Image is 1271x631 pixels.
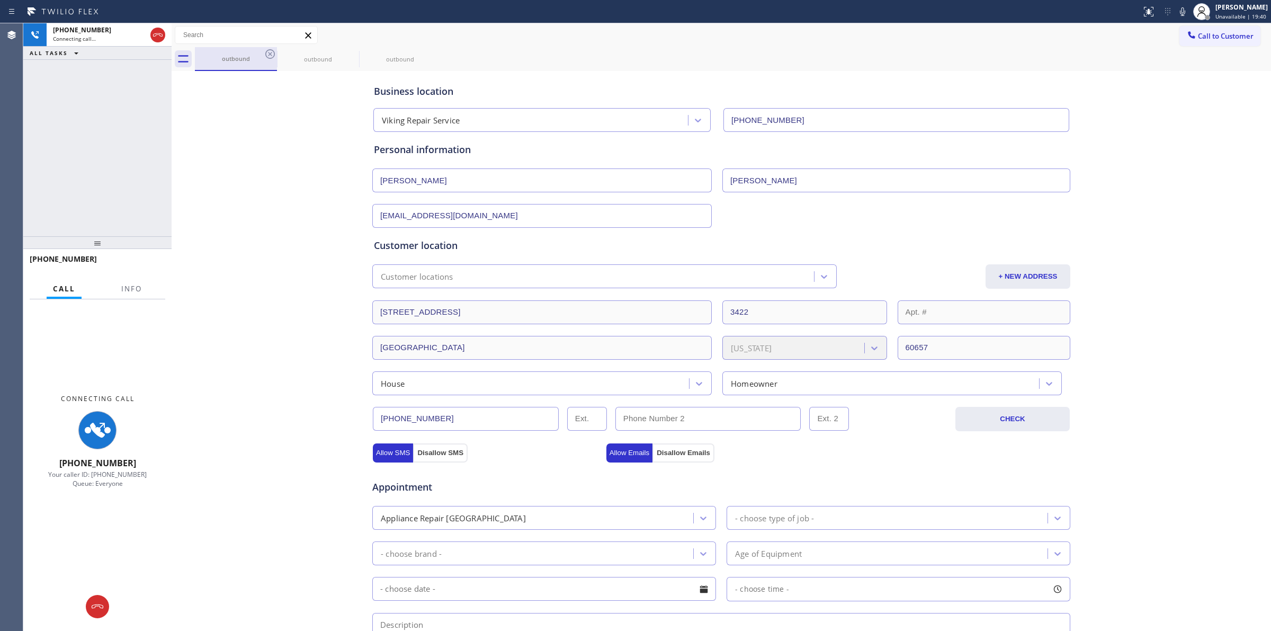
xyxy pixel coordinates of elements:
[1215,3,1268,12] div: [PERSON_NAME]
[374,84,1069,99] div: Business location
[373,407,559,431] input: Phone Number
[652,443,714,463] button: Disallow Emails
[30,49,68,57] span: ALL TASKS
[59,457,136,469] span: [PHONE_NUMBER]
[986,264,1070,289] button: + NEW ADDRESS
[372,168,712,192] input: First Name
[374,238,1069,253] div: Customer location
[382,114,460,127] div: Viking Repair Service
[381,377,405,389] div: House
[278,55,358,63] div: outbound
[722,300,887,324] input: Street #
[150,28,165,42] button: Hang up
[567,407,607,431] input: Ext.
[1175,4,1190,19] button: Mute
[175,26,317,43] input: Search
[722,168,1070,192] input: Last Name
[61,394,135,403] span: Connecting Call
[898,300,1071,324] input: Apt. #
[1179,26,1260,46] button: Call to Customer
[196,55,276,63] div: outbound
[372,300,712,324] input: Address
[723,108,1069,132] input: Phone Number
[735,547,802,559] div: Age of Equipment
[615,407,801,431] input: Phone Number 2
[809,407,849,431] input: Ext. 2
[1198,31,1254,41] span: Call to Customer
[115,279,148,299] button: Info
[53,284,75,294] span: Call
[731,377,777,389] div: Homeowner
[53,25,111,34] span: [PHONE_NUMBER]
[413,443,468,463] button: Disallow SMS
[53,35,96,42] span: Connecting call…
[381,547,442,559] div: - choose brand -
[372,480,604,494] span: Appointment
[47,279,82,299] button: Call
[360,55,440,63] div: outbound
[121,284,142,294] span: Info
[381,512,526,524] div: Appliance Repair [GEOGRAPHIC_DATA]
[1215,13,1266,20] span: Unavailable | 19:40
[48,470,147,488] span: Your caller ID: [PHONE_NUMBER] Queue: Everyone
[374,143,1069,157] div: Personal information
[23,47,89,59] button: ALL TASKS
[372,577,716,601] input: - choose date -
[955,407,1070,431] button: CHECK
[381,270,453,282] div: Customer locations
[372,204,712,228] input: Email
[30,254,97,264] span: [PHONE_NUMBER]
[86,595,109,618] button: Hang up
[373,443,413,463] button: Allow SMS
[606,443,653,463] button: Allow Emails
[898,336,1071,360] input: ZIP
[735,512,814,524] div: - choose type of job -
[735,584,789,594] span: - choose time -
[372,336,712,360] input: City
